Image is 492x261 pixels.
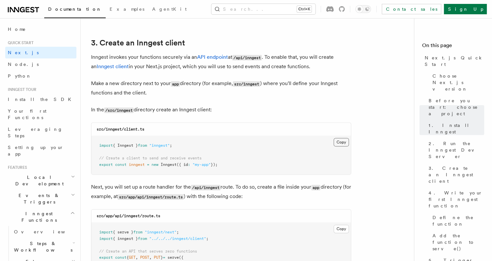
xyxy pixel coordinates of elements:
[297,6,312,12] kbd: Ctrl+K
[432,232,484,252] span: Add the function to serve()
[355,5,371,13] button: Toggle dark mode
[429,97,484,117] span: Before you start: choose a project
[426,138,484,162] a: 2. Run the Inngest Dev Server
[425,55,484,68] span: Next.js Quick Start
[5,23,76,35] a: Home
[115,255,126,260] span: const
[149,236,206,241] span: "../../../inngest/client"
[99,156,202,160] span: // Create a client to send and receive events
[5,174,71,187] span: Local Development
[422,42,484,52] h4: On this page
[5,165,27,170] span: Features
[197,54,228,60] a: API endpoint
[426,162,484,187] a: 3. Create an Inngest client
[140,255,149,260] span: POST
[8,73,32,79] span: Python
[8,62,39,67] span: Node.js
[97,63,129,69] a: Inngest client
[138,236,147,241] span: from
[429,122,484,135] span: 1. Install Inngest
[99,236,113,241] span: import
[91,105,351,115] p: In the directory create an Inngest client:
[5,171,76,190] button: Local Development
[133,230,142,234] span: from
[426,119,484,138] a: 1. Install Inngest
[429,190,484,209] span: 4. Write your first Inngest function
[232,55,262,60] code: /api/inngest
[118,194,184,200] code: src/app/api/inngest/route.ts
[115,162,126,167] span: const
[99,143,113,148] span: import
[5,47,76,58] a: Next.js
[211,4,315,14] button: Search...Ctrl+K
[430,70,484,95] a: Choose Next.js version
[148,2,191,18] a: AgentKit
[177,162,188,167] span: ({ id
[145,230,177,234] span: "inngest/next"
[91,79,351,97] p: Make a new directory next to your directory (for example, ) where you'll define your Inngest func...
[149,255,152,260] span: ,
[430,230,484,255] a: Add the function to serve()
[5,208,76,226] button: Inngest Functions
[138,143,147,148] span: from
[14,229,81,234] span: Overview
[432,73,484,92] span: Choose Next.js version
[104,107,134,113] code: /src/inngest
[170,143,172,148] span: ;
[11,240,73,253] span: Steps & Workflows
[179,255,183,260] span: ({
[211,162,218,167] span: });
[154,255,161,260] span: PUT
[11,226,76,238] a: Overview
[91,53,351,71] p: Inngest invokes your functions securely via an at . To enable that, you will create an in your Ne...
[206,236,208,241] span: ;
[5,190,76,208] button: Events & Triggers
[5,210,70,223] span: Inngest Functions
[5,87,36,92] span: Inngest tour
[429,165,484,184] span: 3. Create an Inngest client
[5,142,76,160] a: Setting up your app
[99,255,113,260] span: export
[91,182,351,201] p: Next, you will set up a route handler for the route. To do so, create a file inside your director...
[5,192,71,205] span: Events & Triggers
[8,145,64,156] span: Setting up your app
[311,185,320,190] code: app
[129,255,136,260] span: GET
[5,123,76,142] a: Leveraging Steps
[188,162,190,167] span: :
[167,255,179,260] span: serve
[163,255,165,260] span: =
[5,58,76,70] a: Node.js
[126,255,129,260] span: {
[8,26,26,32] span: Home
[152,6,187,12] span: AgentKit
[177,230,179,234] span: ;
[99,162,113,167] span: export
[193,162,211,167] span: "my-app"
[422,52,484,70] a: Next.js Quick Start
[5,70,76,82] a: Python
[430,212,484,230] a: Define the function
[8,97,75,102] span: Install the SDK
[429,140,484,160] span: 2. Run the Inngest Dev Server
[5,93,76,105] a: Install the SDK
[97,214,160,218] code: src/app/api/inngest/route.ts
[334,225,349,233] button: Copy
[8,108,47,120] span: Your first Functions
[171,81,180,87] code: app
[382,4,441,14] a: Contact sales
[5,40,33,45] span: Quick start
[5,105,76,123] a: Your first Functions
[444,4,487,14] a: Sign Up
[191,185,220,190] code: /api/inngest
[48,6,102,12] span: Documentation
[11,238,76,256] button: Steps & Workflows
[152,162,158,167] span: new
[8,50,39,55] span: Next.js
[426,187,484,212] a: 4. Write your first Inngest function
[149,143,170,148] span: "inngest"
[147,162,149,167] span: =
[129,162,145,167] span: inngest
[334,138,349,146] button: Copy
[233,81,260,87] code: src/inngest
